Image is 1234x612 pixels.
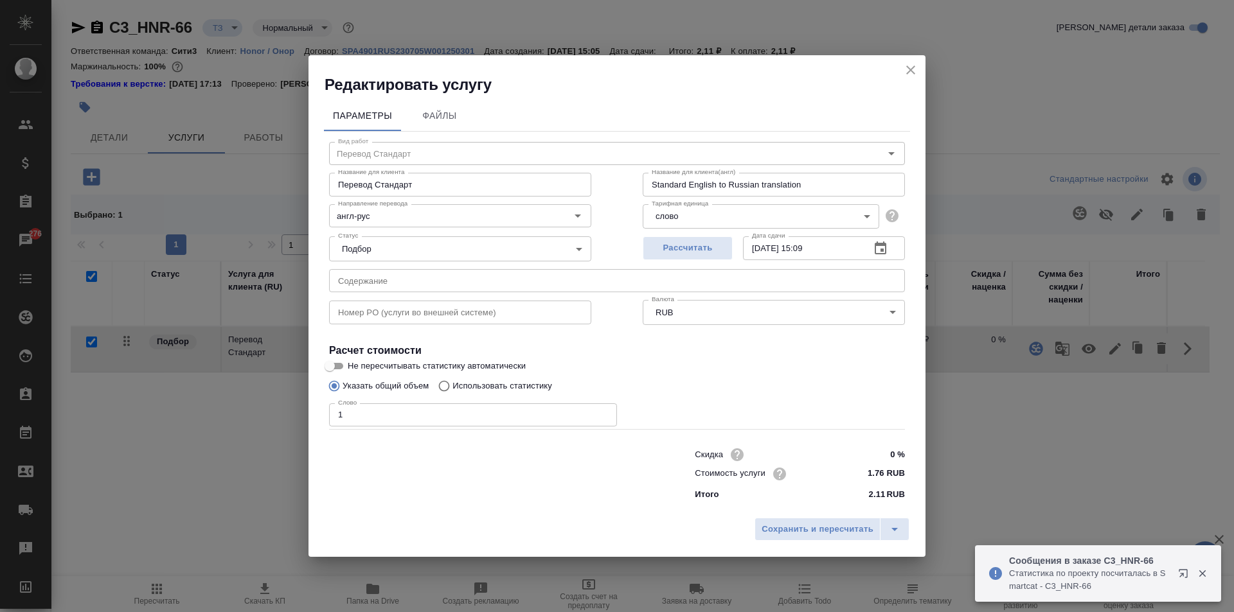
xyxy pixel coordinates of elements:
[329,236,591,261] div: Подбор
[569,207,587,225] button: Open
[695,488,719,501] p: Итого
[886,488,905,501] p: RUB
[1009,567,1170,593] p: Cтатистика по проекту посчиталась в Smartcat - C3_HNR-66
[901,60,920,80] button: close
[650,241,726,256] span: Рассчитать
[652,211,682,222] button: слово
[755,518,881,541] button: Сохранить и пересчитать
[643,300,905,324] div: RUB
[652,307,677,318] button: RUB
[857,445,905,464] input: ✎ Введи что-нибудь
[643,236,733,260] button: Рассчитать
[869,488,886,501] p: 2.11
[325,74,925,95] h2: Редактировать услугу
[332,108,393,124] span: Параметры
[1189,568,1215,579] button: Закрыть
[1170,561,1201,591] button: Открыть в новой вкладке
[1009,554,1170,567] p: Сообщения в заказе C3_HNR-66
[695,448,723,461] p: Скидка
[409,108,470,124] span: Файлы
[452,380,552,392] p: Использовать статистику
[755,518,909,541] div: split button
[643,204,879,229] div: слово
[762,522,873,537] span: Сохранить и пересчитать
[329,343,905,358] h4: Расчет стоимости
[343,380,429,392] p: Указать общий объем
[348,360,526,372] span: Не пересчитывать статистику автоматически
[695,467,765,480] p: Стоимость услуги
[338,243,375,254] button: Подбор
[857,464,905,483] input: ✎ Введи что-нибудь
